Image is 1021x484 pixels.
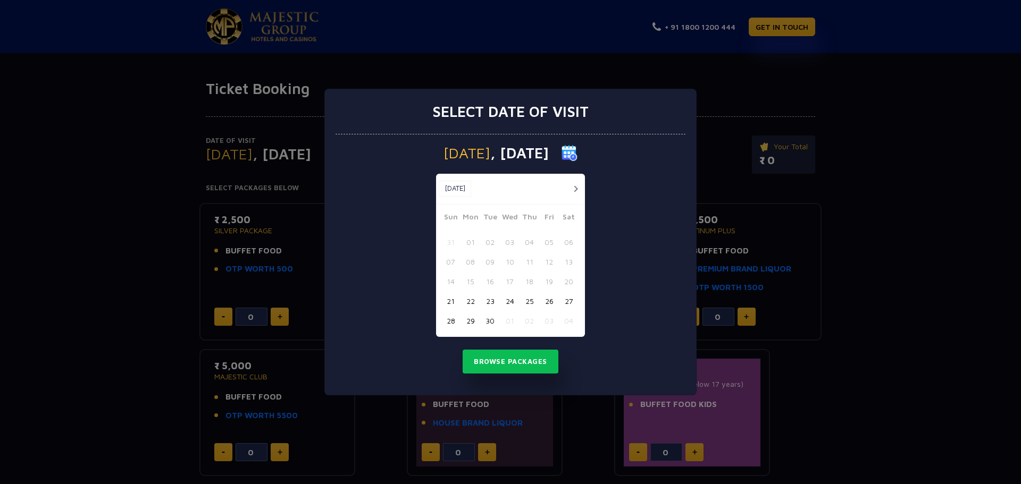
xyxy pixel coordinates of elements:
button: 01 [500,311,520,330]
button: 27 [559,291,579,311]
button: 04 [520,232,539,252]
button: 07 [441,252,461,271]
button: 04 [559,311,579,330]
span: [DATE] [443,146,490,160]
button: 19 [539,271,559,291]
span: Sat [559,211,579,226]
button: 01 [461,232,480,252]
button: 16 [480,271,500,291]
img: calender icon [562,145,578,161]
button: 23 [480,291,500,311]
button: 31 [441,232,461,252]
button: 12 [539,252,559,271]
button: 21 [441,291,461,311]
span: Mon [461,211,480,226]
span: Tue [480,211,500,226]
button: 09 [480,252,500,271]
button: 28 [441,311,461,330]
button: Browse Packages [463,350,558,374]
span: , [DATE] [490,146,549,160]
button: 24 [500,291,520,311]
span: Fri [539,211,559,226]
button: 02 [520,311,539,330]
button: [DATE] [439,181,471,197]
h3: Select date of visit [432,103,589,121]
button: 17 [500,271,520,291]
span: Wed [500,211,520,226]
button: 20 [559,271,579,291]
button: 22 [461,291,480,311]
button: 29 [461,311,480,330]
button: 13 [559,252,579,271]
button: 03 [539,311,559,330]
span: Sun [441,211,461,226]
button: 03 [500,232,520,252]
button: 30 [480,311,500,330]
button: 02 [480,232,500,252]
button: 14 [441,271,461,291]
button: 05 [539,232,559,252]
button: 11 [520,252,539,271]
button: 18 [520,271,539,291]
span: Thu [520,211,539,226]
button: 10 [500,252,520,271]
button: 26 [539,291,559,311]
button: 15 [461,271,480,291]
button: 25 [520,291,539,311]
button: 08 [461,252,480,271]
button: 06 [559,232,579,252]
